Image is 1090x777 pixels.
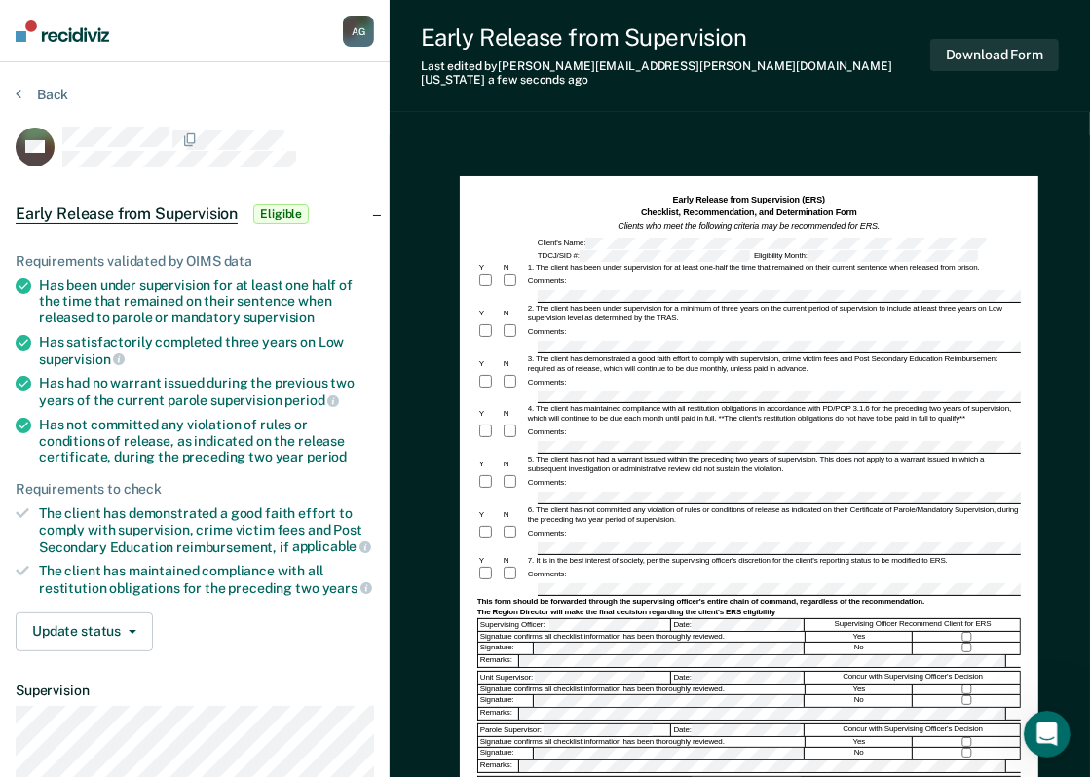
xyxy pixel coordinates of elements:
[195,598,390,676] button: Messages
[478,708,519,720] div: Remarks:
[343,16,374,47] div: A G
[265,31,304,70] div: Profile image for Krysty
[39,351,125,367] span: supervision
[477,556,502,566] div: Y
[478,643,534,654] div: Signature:
[526,378,568,388] div: Comments:
[806,672,1020,684] div: Concur with Supervising Officer's Decision
[477,263,502,273] div: Y
[807,737,914,747] div: Yes
[478,695,534,707] div: Signature:
[488,73,588,87] span: a few seconds ago
[16,204,238,224] span: Early Release from Supervision
[39,171,351,204] p: How can we help?
[16,253,374,270] div: Requirements validated by OIMS data
[806,643,913,654] div: No
[421,59,930,88] div: Last edited by [PERSON_NAME][EMAIL_ADDRESS][PERSON_NAME][DOMAIN_NAME][US_STATE]
[502,510,526,520] div: N
[502,263,526,273] div: N
[244,310,315,325] span: supervision
[478,632,806,642] div: Signature confirms all checklist information has been thoroughly reviewed.
[478,655,519,667] div: Remarks:
[259,647,326,660] span: Messages
[536,250,752,262] div: TDCJ/SID #:
[478,672,671,684] div: Unit Supervisor:
[672,672,806,684] div: Date:
[228,31,267,70] img: Profile image for Kim
[930,39,1059,71] button: Download Form
[806,748,913,759] div: No
[641,207,857,217] strong: Checklist, Recommendation, and Determination Form
[526,455,1021,474] div: 5. The client has not had a warrant issued within the preceding two years of supervision. This do...
[284,392,339,408] span: period
[39,505,374,555] div: The client has demonstrated a good faith effort to comply with supervision, crime victim fees and...
[16,683,374,699] dt: Supervision
[526,570,568,579] div: Comments:
[307,449,347,464] span: period
[526,304,1021,323] div: 2. The client has been under supervision for a minimum of three years on the current period of su...
[1024,711,1071,758] iframe: Intercom live chat
[526,263,1021,273] div: 1. The client has been under supervision for at least one-half the time that remained on their cu...
[478,748,534,759] div: Signature:
[673,195,825,204] strong: Early Release from Supervision (ERS)
[526,404,1021,424] div: 4. The client has maintained compliance with all restitution obligations in accordance with PD/PO...
[502,460,526,469] div: N
[477,460,502,469] div: Y
[478,724,671,736] div: Parole Supervisor:
[752,250,980,262] div: Eligibility Month:
[502,359,526,369] div: N
[618,221,880,231] em: Clients who meet the following criteria may be recommended for ERS.
[322,580,372,596] span: years
[478,684,806,694] div: Signature confirms all checklist information has been thoroughly reviewed.
[526,505,1021,525] div: 6. The client has not committed any violation of rules or conditions of release as indicated on t...
[477,510,502,520] div: Y
[16,86,68,103] button: Back
[40,245,325,266] div: Send us a message
[526,427,568,437] div: Comments:
[672,619,806,631] div: Date:
[807,632,914,642] div: Yes
[421,23,930,52] div: Early Release from Supervision
[39,563,374,596] div: The client has maintained compliance with all restitution obligations for the preceding two
[253,204,309,224] span: Eligible
[335,31,370,66] div: Close
[477,359,502,369] div: Y
[477,597,1021,607] div: This form should be forwarded through the supervising officer's entire chain of command, regardle...
[478,737,806,747] div: Signature confirms all checklist information has been thoroughly reviewed.
[39,417,374,465] div: Has not committed any violation of rules or conditions of release, as indicated on the release ce...
[526,529,568,538] div: Comments:
[343,16,374,47] button: AG
[292,538,371,554] span: applicable
[39,334,374,367] div: Has satisfactorily completed three years on Low
[502,409,526,419] div: N
[477,309,502,318] div: Y
[75,647,119,660] span: Home
[16,481,374,498] div: Requirements to check
[807,684,914,694] div: Yes
[39,37,146,68] img: logo
[39,277,374,326] div: Has been under supervision for at least one half of the time that remained on their sentence when...
[478,619,671,631] div: Supervising Officer:
[806,619,1020,631] div: Supervising Officer Recommend Client for ERS
[672,724,806,736] div: Date:
[502,309,526,318] div: N
[526,277,568,286] div: Comments:
[16,20,109,42] img: Recidiviz
[39,375,374,408] div: Has had no warrant issued during the previous two years of the current parole supervision
[536,238,990,249] div: Client's Name:
[806,724,1020,736] div: Concur with Supervising Officer's Decision
[191,31,230,70] img: Profile image for Rajan
[477,409,502,419] div: Y
[526,478,568,488] div: Comments:
[526,556,1021,566] div: 7. It is in the best interest of society, per the supervising officer's discretion for the client...
[526,327,568,337] div: Comments:
[19,229,370,282] div: Send us a message
[477,608,1021,617] div: The Region Director will make the final decision regarding the client's ERS eligibility
[502,556,526,566] div: N
[526,354,1021,374] div: 3. The client has demonstrated a good faith effort to comply with supervision, crime victim fees ...
[39,138,351,171] p: Hi [PERSON_NAME]
[806,695,913,707] div: No
[16,612,153,651] button: Update status
[478,760,519,772] div: Remarks:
